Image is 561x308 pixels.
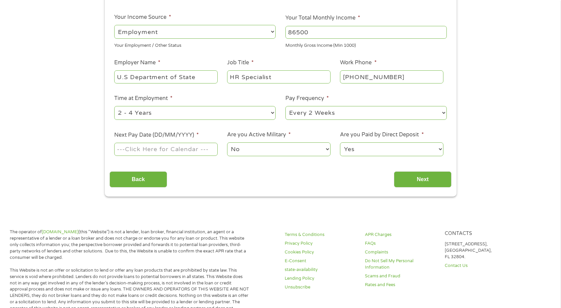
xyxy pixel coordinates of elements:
[340,131,424,138] label: Are you Paid by Direct Deposit
[110,171,167,188] input: Back
[285,284,357,290] a: Unsubscribe
[114,14,171,21] label: Your Income Source
[285,26,447,39] input: 1800
[114,40,276,49] div: Your Employment / Other Status
[227,59,254,66] label: Job Title
[285,40,447,49] div: Monthly Gross Income (Min 1000)
[10,229,250,261] p: The operator of (this “Website”) is not a lender, loan broker, financial institution, an agent or...
[285,232,357,238] a: Terms & Conditions
[394,171,451,188] input: Next
[285,95,329,102] label: Pay Frequency
[114,132,199,139] label: Next Pay Date (DD/MM/YYYY)
[365,282,437,288] a: Rates and Fees
[114,59,160,66] label: Employer Name
[285,240,357,247] a: Privacy Policy
[365,249,437,255] a: Complaints
[340,70,443,83] input: (231) 754-4010
[42,229,79,235] a: [DOMAIN_NAME]
[340,59,376,66] label: Work Phone
[445,231,517,237] h4: Contacts
[285,258,357,264] a: E-Consent
[227,131,291,138] label: Are you Active Military
[114,70,217,83] input: Walmart
[114,143,217,156] input: ---Click Here for Calendar ---
[445,263,517,269] a: Contact Us
[285,14,360,22] label: Your Total Monthly Income
[365,273,437,279] a: Scams and Fraud
[227,70,330,83] input: Cashier
[445,241,517,260] p: [STREET_ADDRESS], [GEOGRAPHIC_DATA], FL 32804.
[365,240,437,247] a: FAQs
[114,95,173,102] label: Time at Employment
[365,258,437,271] a: Do Not Sell My Personal Information
[285,249,357,255] a: Cookies Policy
[285,275,357,282] a: Lending Policy
[285,267,357,273] a: state-availability
[365,232,437,238] a: APR Charges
